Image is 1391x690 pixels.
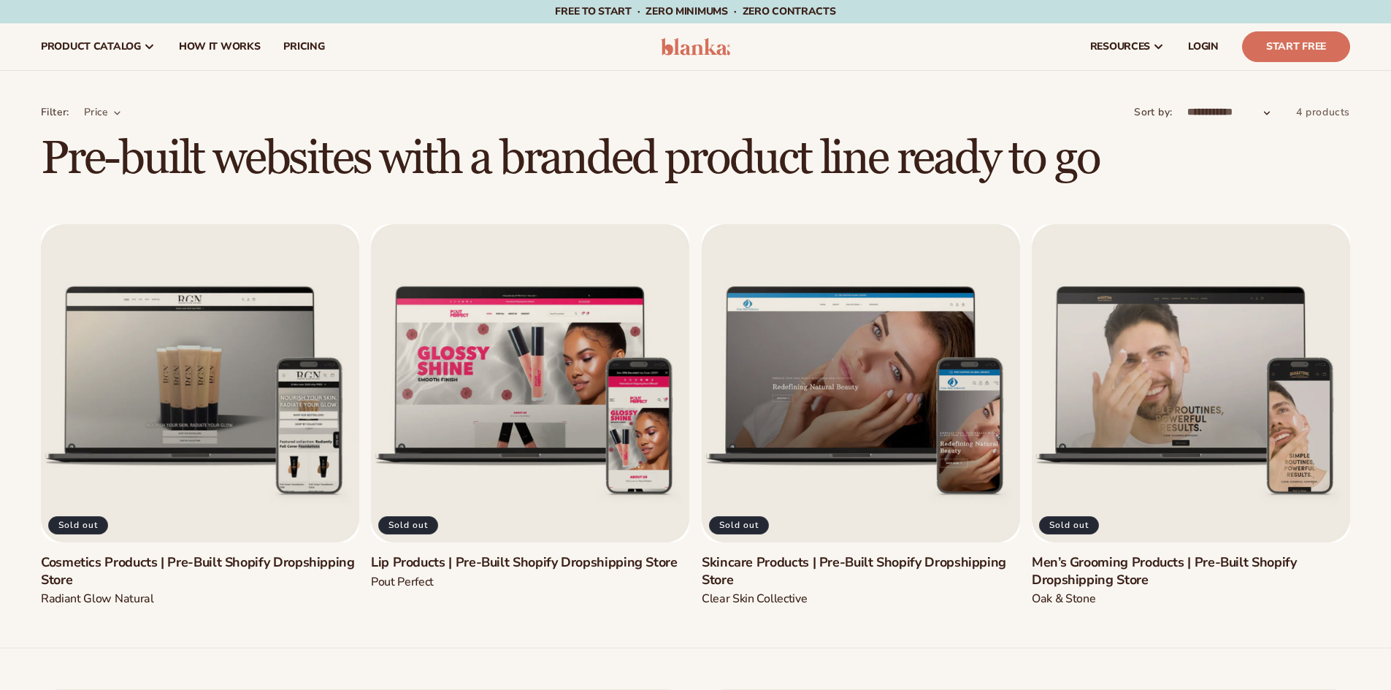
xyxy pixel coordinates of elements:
a: LOGIN [1176,23,1230,70]
span: resources [1090,41,1150,53]
img: logo [661,38,730,55]
p: Filter: [41,104,69,120]
a: Men’s Grooming Products | Pre-Built Shopify Dropshipping Store [1032,554,1350,589]
a: Start Free [1242,31,1350,62]
span: 4 products [1296,105,1350,119]
summary: Price [84,104,122,120]
a: Cosmetics Products | Pre-Built Shopify Dropshipping Store [41,554,359,589]
span: pricing [283,41,324,53]
a: product catalog [29,23,167,70]
span: Free to start · ZERO minimums · ZERO contracts [555,4,835,18]
a: resources [1078,23,1176,70]
a: How It Works [167,23,272,70]
span: How It Works [179,41,261,53]
span: Price [84,105,109,119]
a: Skincare Products | Pre-Built Shopify Dropshipping Store [702,554,1020,589]
a: pricing [272,23,336,70]
span: product catalog [41,41,141,53]
label: Sort by: [1134,105,1172,119]
a: Lip Products | Pre-Built Shopify Dropshipping Store [371,554,689,571]
span: LOGIN [1188,41,1219,53]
